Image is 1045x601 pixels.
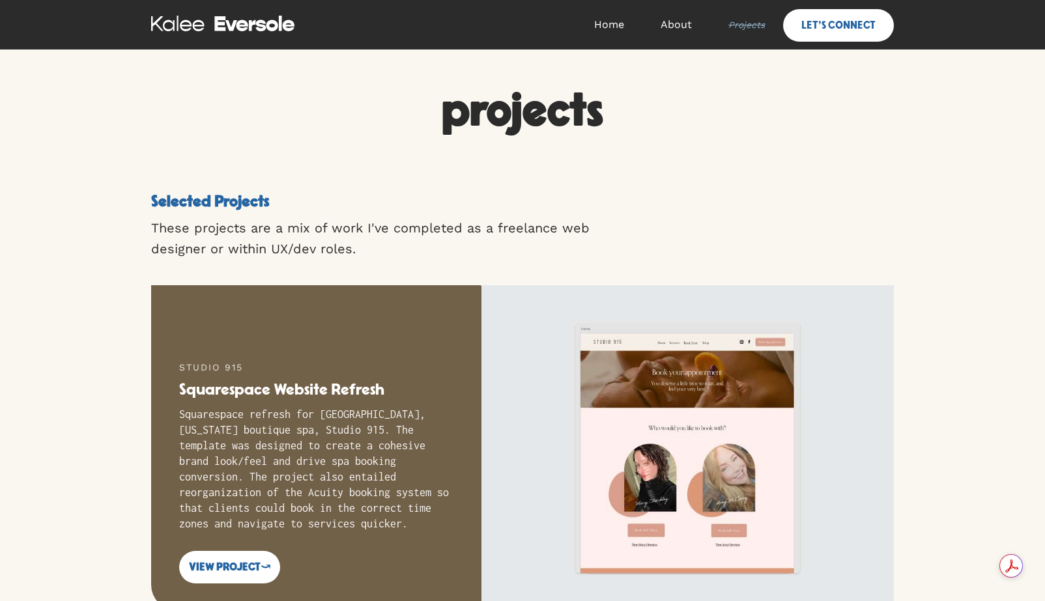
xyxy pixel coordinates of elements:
h2: Selected Projects [151,193,298,211]
a: Home [576,5,642,44]
a: let's connect [783,9,894,42]
p: These projects are a mix of work I've completed as a freelance web designer or within UX/dev roles. [151,217,640,259]
div: Studio 915 [179,361,453,374]
h3: Squarespace Website Refresh [179,380,453,400]
a: view project⤻ [179,551,280,583]
strong: ⤻ [261,561,270,573]
h1: projects [300,89,745,134]
p: Squarespace refresh for [GEOGRAPHIC_DATA], [US_STATE] boutique spa, Studio 915. The template was ... [179,406,453,531]
a: Projects [710,5,783,44]
a: About [642,5,710,44]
